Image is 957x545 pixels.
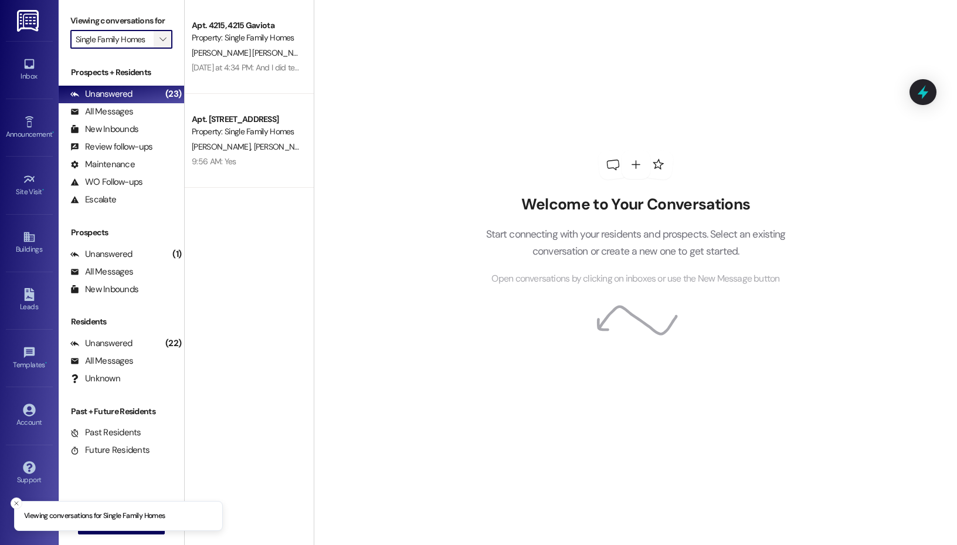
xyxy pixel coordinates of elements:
[192,141,254,152] span: [PERSON_NAME]
[70,194,116,206] div: Escalate
[192,48,311,58] span: [PERSON_NAME] [PERSON_NAME]
[70,158,135,171] div: Maintenance
[70,248,133,260] div: Unanswered
[162,85,184,103] div: (23)
[6,285,53,316] a: Leads
[59,316,184,328] div: Residents
[42,186,44,194] span: •
[70,88,133,100] div: Unanswered
[70,123,138,136] div: New Inbounds
[70,444,150,456] div: Future Residents
[70,337,133,350] div: Unanswered
[70,106,133,118] div: All Messages
[59,405,184,418] div: Past + Future Residents
[159,35,166,44] i: 
[192,156,236,167] div: 9:56 AM: Yes
[59,66,184,79] div: Prospects + Residents
[192,32,300,44] div: Property: Single Family Homes
[70,355,133,367] div: All Messages
[70,12,172,30] label: Viewing conversations for
[11,497,22,509] button: Close toast
[6,343,53,374] a: Templates •
[254,141,313,152] span: [PERSON_NAME]
[70,141,152,153] div: Review follow-ups
[52,128,54,137] span: •
[45,359,47,367] span: •
[192,126,300,138] div: Property: Single Family Homes
[70,266,133,278] div: All Messages
[70,176,142,188] div: WO Follow-ups
[24,511,165,522] p: Viewing conversations for Single Family Homes
[70,283,138,296] div: New Inbounds
[169,245,184,263] div: (1)
[162,334,184,353] div: (22)
[76,30,154,49] input: All communities
[70,373,120,385] div: Unknown
[6,227,53,259] a: Buildings
[468,226,803,259] p: Start connecting with your residents and prospects. Select an existing conversation or create a n...
[192,113,300,126] div: Apt. [STREET_ADDRESS]
[59,226,184,239] div: Prospects
[6,400,53,432] a: Account
[6,458,53,489] a: Support
[192,19,300,32] div: Apt. 4215, 4215 Gaviota
[468,195,803,214] h2: Welcome to Your Conversations
[70,426,141,439] div: Past Residents
[17,10,41,32] img: ResiDesk Logo
[491,272,779,286] span: Open conversations by clicking on inboxes or use the New Message button
[6,170,53,201] a: Site Visit •
[6,54,53,86] a: Inbox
